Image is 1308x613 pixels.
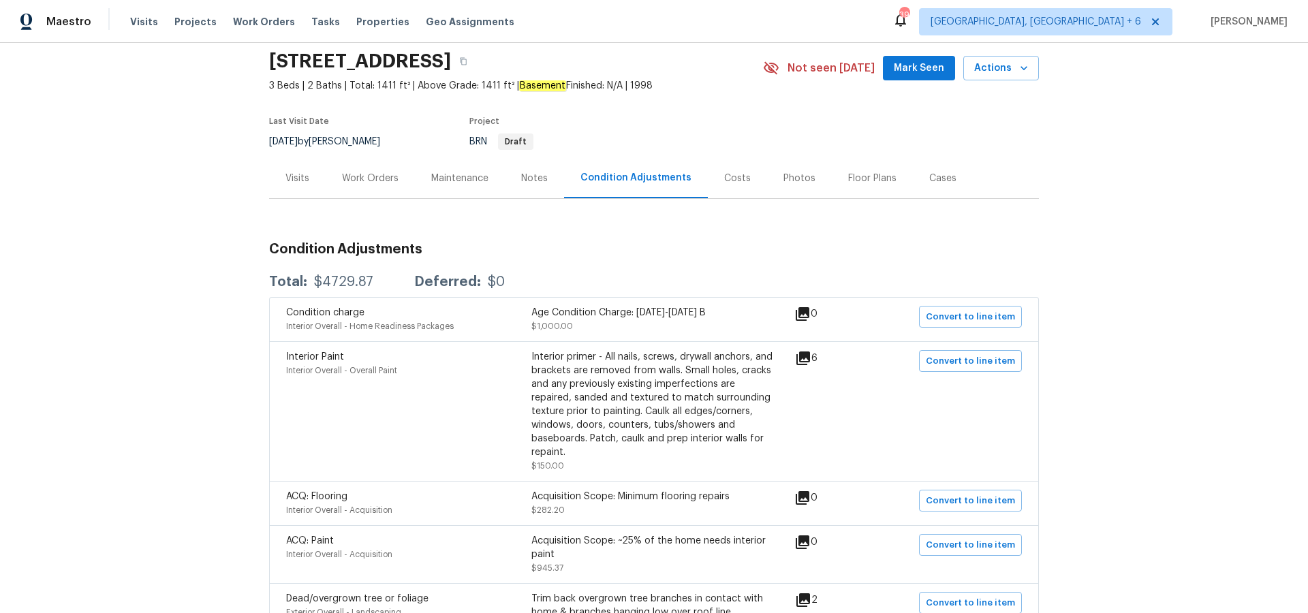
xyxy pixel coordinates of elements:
span: Interior Overall - Home Readiness Packages [286,322,454,330]
span: Work Orders [233,15,295,29]
div: 6 [795,350,861,366]
div: Interior primer - All nails, screws, drywall anchors, and brackets are removed from walls. Small ... [531,350,777,459]
span: $1,000.00 [531,322,573,330]
span: Interior Overall - Acquisition [286,550,392,559]
div: Cases [929,172,956,185]
button: Convert to line item [919,490,1022,512]
button: Convert to line item [919,534,1022,556]
span: Convert to line item [926,595,1015,611]
div: Acquisition Scope: ~25% of the home needs interior paint [531,534,777,561]
div: 0 [794,490,861,506]
span: BRN [469,137,533,146]
em: Basement [519,80,566,91]
span: Tasks [311,17,340,27]
div: Floor Plans [848,172,897,185]
span: Actions [974,60,1028,77]
div: 39 [899,8,909,22]
span: Maestro [46,15,91,29]
div: Costs [724,172,751,185]
div: Work Orders [342,172,399,185]
div: $0 [488,275,505,289]
span: Interior Overall - Acquisition [286,506,392,514]
span: Mark Seen [894,60,944,77]
button: Actions [963,56,1039,81]
span: Interior Paint [286,352,344,362]
div: 0 [794,534,861,550]
span: [GEOGRAPHIC_DATA], [GEOGRAPHIC_DATA] + 6 [931,15,1141,29]
button: Convert to line item [919,350,1022,372]
span: Project [469,117,499,125]
span: Projects [174,15,217,29]
span: Convert to line item [926,309,1015,325]
h2: [STREET_ADDRESS] [269,54,451,68]
span: $150.00 [531,462,564,470]
span: [PERSON_NAME] [1205,15,1288,29]
span: $282.20 [531,506,565,514]
span: ACQ: Flooring [286,492,347,501]
div: Photos [783,172,815,185]
span: Geo Assignments [426,15,514,29]
span: Last Visit Date [269,117,329,125]
span: [DATE] [269,137,298,146]
button: Convert to line item [919,306,1022,328]
div: 2 [795,592,861,608]
div: Deferred: [414,275,481,289]
span: Draft [499,138,532,146]
span: Convert to line item [926,493,1015,509]
div: Notes [521,172,548,185]
span: Convert to line item [926,537,1015,553]
div: Total: [269,275,307,289]
span: Properties [356,15,409,29]
div: $4729.87 [314,275,373,289]
button: Copy Address [451,49,476,74]
div: Condition Adjustments [580,171,691,185]
h3: Condition Adjustments [269,242,1039,256]
span: Dead/overgrown tree or foliage [286,594,429,603]
div: Visits [285,172,309,185]
span: Convert to line item [926,353,1015,369]
span: Interior Overall - Overall Paint [286,366,397,375]
span: $945.37 [531,564,563,572]
span: Not seen [DATE] [788,61,875,75]
div: Age Condition Charge: [DATE]-[DATE] B [531,306,777,319]
span: 3 Beds | 2 Baths | Total: 1411 ft² | Above Grade: 1411 ft² | Finished: N/A | 1998 [269,79,763,93]
div: Acquisition Scope: Minimum flooring repairs [531,490,777,503]
span: Condition charge [286,308,364,317]
div: 0 [794,306,861,322]
span: ACQ: Paint [286,536,334,546]
button: Mark Seen [883,56,955,81]
div: by [PERSON_NAME] [269,133,396,150]
div: Maintenance [431,172,488,185]
span: Visits [130,15,158,29]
